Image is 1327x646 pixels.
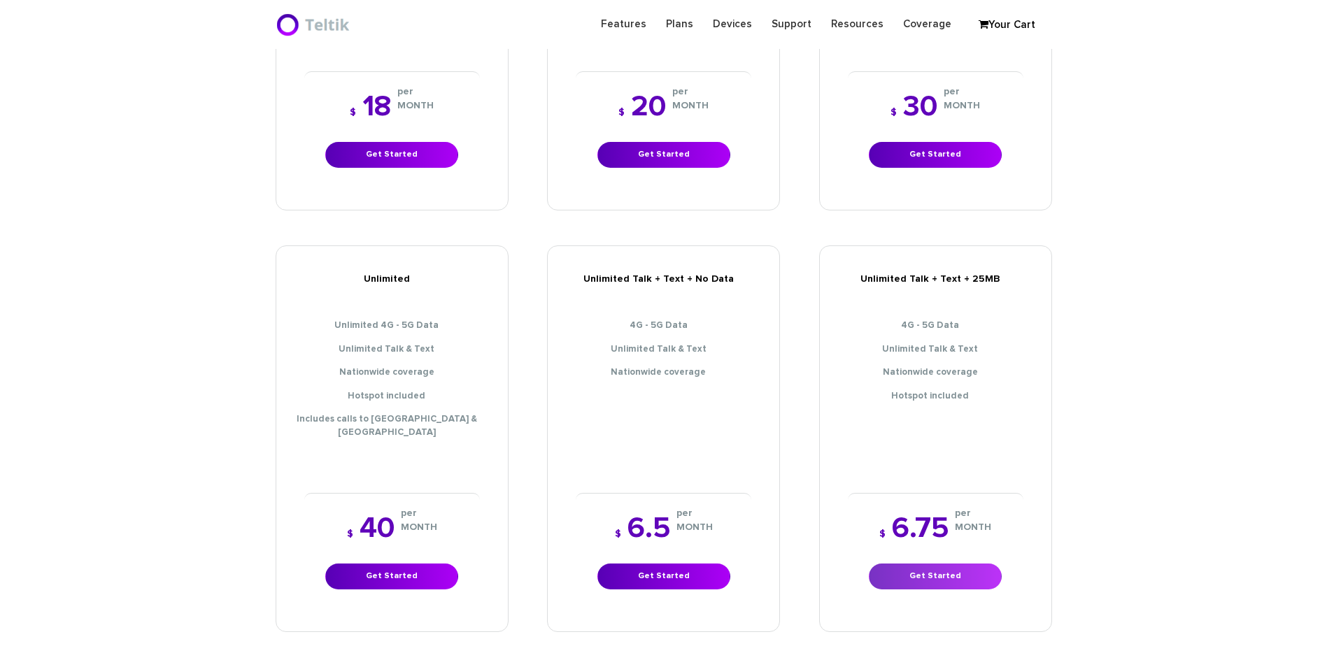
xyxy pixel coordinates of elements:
i: MONTH [672,99,709,113]
li: Includes calls to [GEOGRAPHIC_DATA] & [GEOGRAPHIC_DATA] [287,413,497,439]
span: 6.75 [892,514,949,543]
li: Nationwide coverage [558,366,769,380]
h5: Unlimited Talk + Text + 25MB [830,274,1041,285]
li: Unlimited Talk & Text [287,343,497,357]
span: $ [890,108,897,117]
a: Resources [821,10,893,38]
a: Your Cart [972,15,1042,36]
span: $ [879,529,886,539]
span: $ [350,108,356,117]
i: per [672,85,709,99]
i: MONTH [397,99,434,113]
li: Unlimited 4G - 5G Data [287,320,497,333]
a: Get Started [597,142,730,168]
i: per [676,506,713,520]
i: MONTH [676,520,713,534]
a: Get Started [325,564,458,589]
i: MONTH [401,520,437,534]
span: 30 [903,92,937,122]
li: Nationwide coverage [287,366,497,380]
a: Get Started [869,142,1002,168]
i: per [955,506,991,520]
li: Unlimited Talk & Text [830,343,1041,357]
span: 18 [362,92,391,122]
h5: Unlimited Talk + Text + No Data [558,274,769,285]
i: MONTH [955,520,991,534]
li: 4G - 5G Data [830,320,1041,333]
i: per [944,85,980,99]
a: Plans [656,10,703,38]
li: 4G - 5G Data [558,320,769,333]
span: 6.5 [627,514,670,543]
span: 40 [360,514,395,543]
a: Coverage [893,10,961,38]
a: Get Started [325,142,458,168]
a: Features [591,10,656,38]
i: per [397,85,434,99]
i: MONTH [944,99,980,113]
h5: Unlimited [287,274,497,285]
a: Support [762,10,821,38]
span: $ [347,529,353,539]
i: per [401,506,437,520]
img: BriteX [276,10,353,38]
span: $ [615,529,621,539]
li: Nationwide coverage [830,366,1041,380]
span: 20 [631,92,666,122]
li: Unlimited Talk & Text [558,343,769,357]
span: $ [618,108,625,117]
li: Hotspot included [287,390,497,403]
a: Devices [703,10,762,38]
li: Hotspot included [830,390,1041,403]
